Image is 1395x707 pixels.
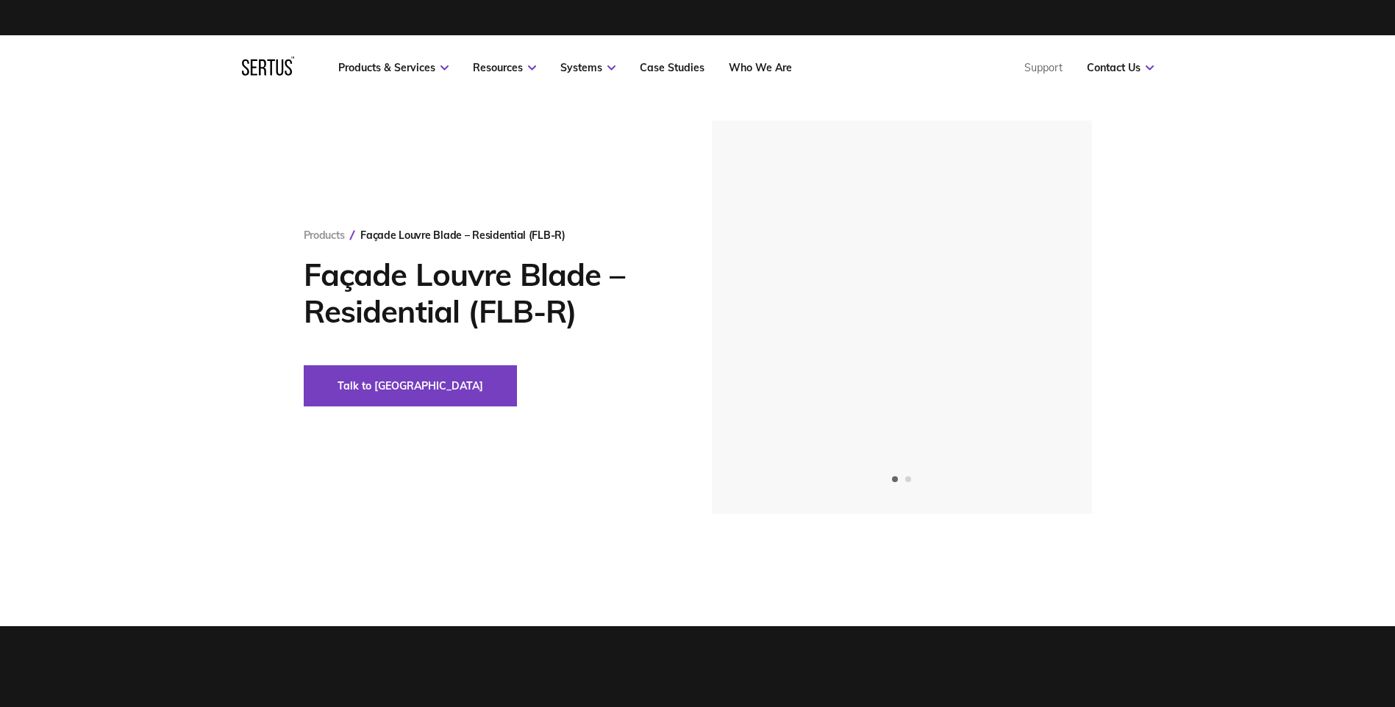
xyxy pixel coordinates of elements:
a: Contact Us [1087,61,1154,74]
a: Case Studies [640,61,704,74]
span: Go to slide 2 [905,476,911,482]
a: Products & Services [338,61,449,74]
a: Support [1024,61,1063,74]
a: Resources [473,61,536,74]
a: Products [304,229,345,242]
button: Talk to [GEOGRAPHIC_DATA] [304,365,517,406]
a: Systems [560,61,616,74]
h1: Façade Louvre Blade – Residential (FLB-R) [304,256,668,330]
a: Who We Are [729,61,792,74]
